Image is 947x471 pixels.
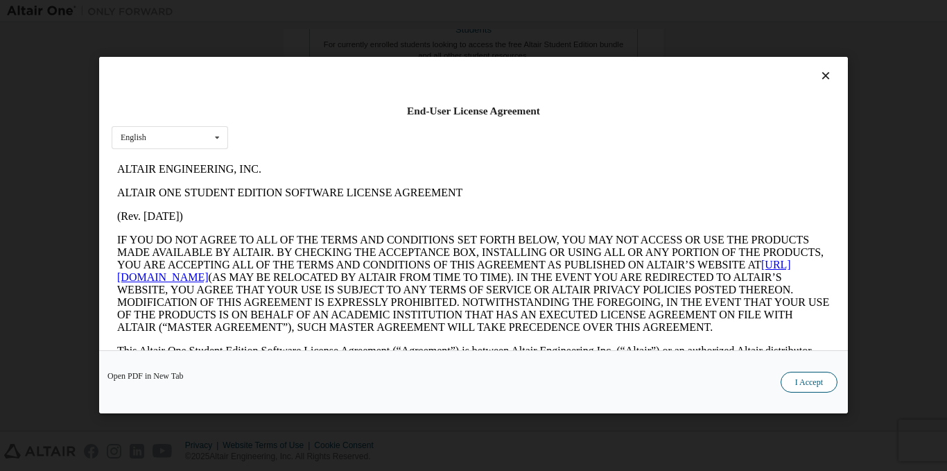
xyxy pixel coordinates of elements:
p: ALTAIR ONE STUDENT EDITION SOFTWARE LICENSE AGREEMENT [6,29,718,42]
a: [URL][DOMAIN_NAME] [6,101,679,126]
button: I Accept [781,372,837,393]
p: ALTAIR ENGINEERING, INC. [6,6,718,18]
div: English [121,134,146,142]
p: This Altair One Student Edition Software License Agreement (“Agreement”) is between Altair Engine... [6,187,718,237]
a: Open PDF in New Tab [107,372,184,381]
p: (Rev. [DATE]) [6,53,718,65]
p: IF YOU DO NOT AGREE TO ALL OF THE TERMS AND CONDITIONS SET FORTH BELOW, YOU MAY NOT ACCESS OR USE... [6,76,718,176]
div: End-User License Agreement [112,104,835,118]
